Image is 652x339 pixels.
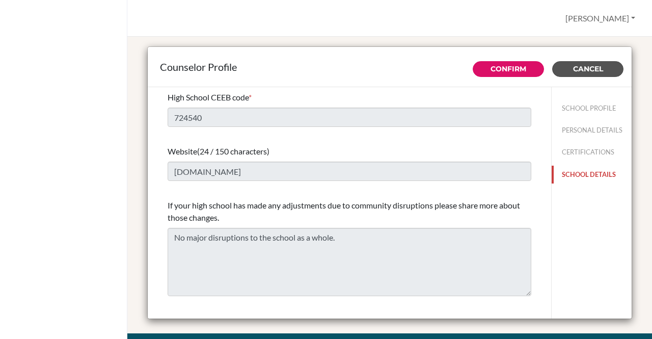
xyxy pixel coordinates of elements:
[168,228,531,296] textarea: No major disruptions to the school as a whole.
[168,92,249,102] span: High School CEEB code
[197,146,269,156] span: (24 / 150 characters)
[552,166,632,184] button: SCHOOL DETAILS
[160,59,619,74] div: Counselor Profile
[552,121,632,139] button: PERSONAL DETAILS
[552,143,632,161] button: CERTIFICATIONS
[168,200,520,222] span: If your high school has made any adjustments due to community disruptions please share more about...
[168,146,197,156] span: Website
[552,99,632,117] button: SCHOOL PROFILE
[561,9,640,28] button: [PERSON_NAME]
